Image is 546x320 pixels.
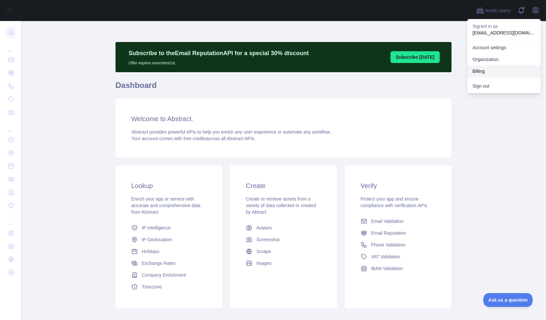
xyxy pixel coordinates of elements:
[129,257,209,269] a: Exchange Rates
[131,129,331,135] span: Abstract provides powerful APIs to help you enrich any user experience or automate any workflow.
[256,224,272,231] span: Avatars
[131,114,436,123] h3: Welcome to Abstract.
[142,272,186,278] span: Company Enrichment
[371,242,406,248] span: Phone Validation
[485,7,511,14] span: Invite users
[142,248,159,255] span: Holidays
[371,253,400,260] span: VAT Validation
[131,181,206,190] h3: Lookup
[129,234,209,245] a: IP Geolocation
[246,196,316,215] span: Create or retrieve assets from a variety of data collected or created by Abtract
[142,260,176,267] span: Exchange Rates
[129,49,309,58] p: Subscribe to the Email Reputation API for a special 30 % discount
[243,234,324,245] a: Screenshot
[256,260,271,267] span: Images
[243,257,324,269] a: Images
[129,222,209,234] a: IP Intelligence
[183,136,206,141] span: free credits
[131,136,255,141] span: Your account comes with across all Abstract APIs.
[467,42,541,53] a: Account settings
[243,222,324,234] a: Avatars
[129,269,209,281] a: Company Enrichment
[371,218,404,224] span: Email Validation
[358,227,438,239] a: Email Reputation
[361,196,427,208] span: Protect your app and ensure compliance with verification APIs
[358,263,438,274] a: IBAN Validation
[358,215,438,227] a: Email Validation
[472,23,535,30] p: Signed in as
[475,5,512,16] button: Invite users
[5,39,16,53] div: ...
[246,181,321,190] h3: Create
[467,65,541,77] button: Billing
[129,58,309,66] p: Offer expires on octobre 1st.
[5,213,16,226] div: ...
[256,236,280,243] span: Screenshot
[467,53,541,65] a: Organization
[371,230,406,236] span: Email Reputation
[358,251,438,263] a: VAT Validation
[472,30,535,36] p: [EMAIL_ADDRESS][DOMAIN_NAME]
[243,245,324,257] a: Scrape
[361,181,436,190] h3: Verify
[129,245,209,257] a: Holidays
[371,265,403,272] span: IBAN Validation
[483,293,533,307] iframe: Toggle Customer Support
[129,281,209,293] a: Timezone
[142,224,171,231] span: IP Intelligence
[256,248,271,255] span: Scrape
[142,284,162,290] span: Timezone
[5,119,16,133] div: ...
[467,80,541,92] button: Sign out
[390,51,440,63] button: Subscribe [DATE]
[131,196,200,215] span: Enrich your app or service with accurate and comprehensive data from Abstract
[115,80,451,96] h1: Dashboard
[358,239,438,251] a: Phone Validation
[142,236,172,243] span: IP Geolocation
